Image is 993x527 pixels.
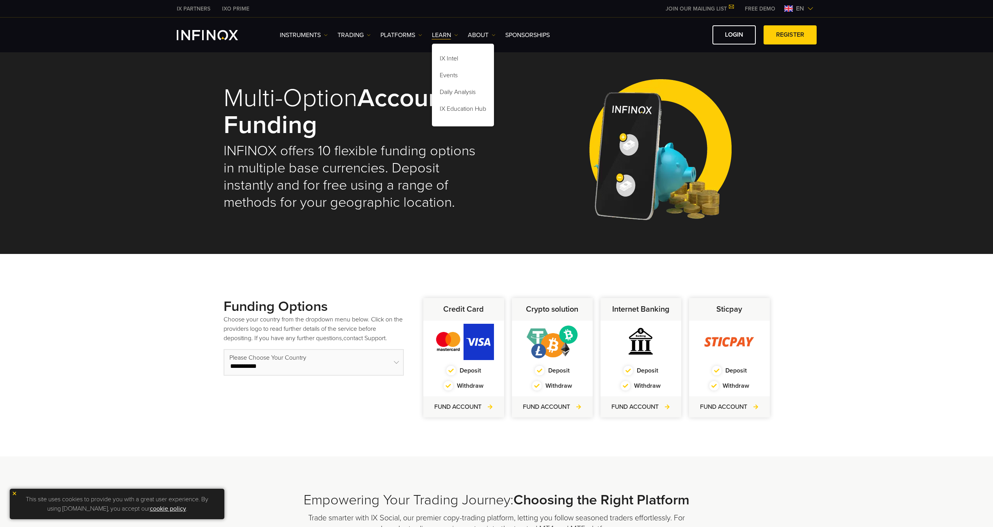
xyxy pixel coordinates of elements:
strong: Account Funding [224,83,451,140]
a: INFINOX [171,5,216,13]
strong: Funding Options [224,298,328,315]
a: FUND ACCOUNT [434,402,493,412]
a: Events [432,68,494,85]
div: Withdraw [423,381,504,390]
a: Learn [432,30,458,40]
strong: Crypto solution [526,305,578,314]
div: Deposit [689,366,770,375]
a: IX Intel [432,51,494,68]
strong: Choosing the Right Platform [513,492,689,508]
a: cookie policy [150,505,186,513]
p: Choose your country from the dropdown menu below. Click on the providers logo to read further det... [224,315,404,343]
h2: Empowering Your Trading Journey: [224,492,770,509]
a: ABOUT [468,30,496,40]
div: Deposit [512,366,593,375]
img: crypto_solution.webp [522,324,583,360]
a: TRADING [338,30,371,40]
img: yellow close icon [12,491,17,496]
strong: Credit Card [443,305,484,314]
a: Instruments [280,30,328,40]
div: Withdraw [600,381,681,390]
a: JOIN OUR MAILING LIST [660,5,739,12]
a: FUND ACCOUNT [611,402,670,412]
p: This site uses cookies to provide you with a great user experience. By using [DOMAIN_NAME], you a... [14,493,220,515]
span: en [793,4,807,13]
a: SPONSORSHIPS [505,30,550,40]
a: IX Education Hub [432,102,494,119]
h2: INFINOX offers 10 flexible funding options in multiple base currencies. Deposit instantly and for... [224,142,486,211]
img: internet_banking.webp [610,324,671,360]
a: contact Support [343,334,385,342]
div: Deposit [423,366,504,375]
a: INFINOX [216,5,255,13]
div: Withdraw [689,381,770,390]
img: sticpay.webp [699,324,760,360]
a: REGISTER [764,25,817,44]
a: Daily Analysis [432,85,494,102]
a: FUND ACCOUNT [523,402,582,412]
a: INFINOX Logo [177,30,256,40]
strong: Internet Banking [612,305,670,314]
a: PLATFORMS [380,30,422,40]
strong: Sticpay [716,305,742,314]
h1: Multi-Option [224,85,486,138]
a: LOGIN [712,25,756,44]
div: Withdraw [512,381,593,390]
img: credit_card.webp [433,324,494,360]
a: FUND ACCOUNT [700,402,759,412]
div: Deposit [600,366,681,375]
a: INFINOX MENU [739,5,781,13]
